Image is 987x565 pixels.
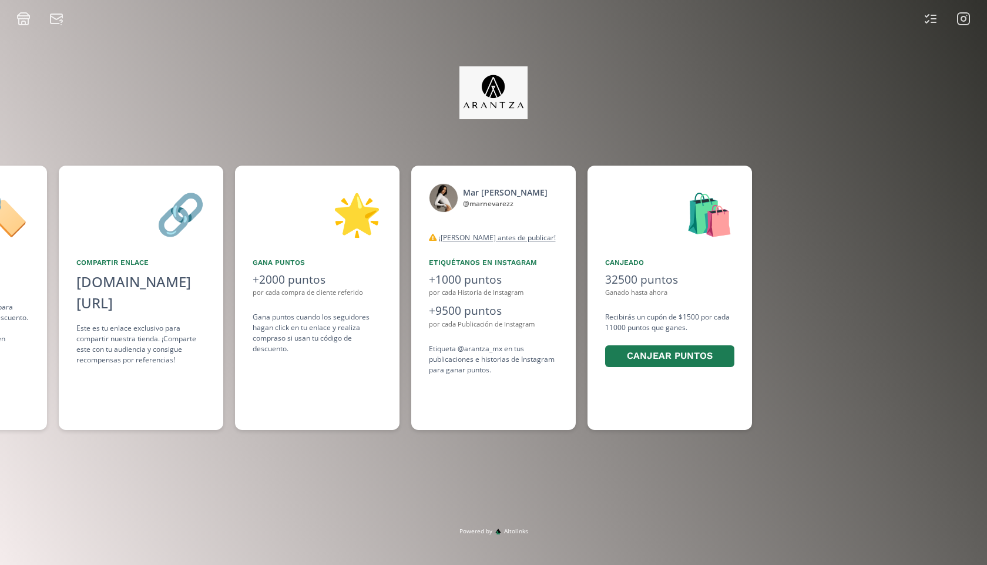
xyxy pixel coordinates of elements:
[605,345,734,367] button: Canjear puntos
[253,257,382,268] div: Gana puntos
[429,320,558,329] div: por cada Publicación de Instagram
[504,527,528,536] span: Altolinks
[253,271,382,288] div: +2000 puntos
[76,323,206,365] div: Este es tu enlace exclusivo para compartir nuestra tienda. ¡Comparte este con tu audiencia y cons...
[605,271,734,288] div: 32500 puntos
[429,183,458,213] img: 499056916_17913528624136174_1645218802263469212_n.jpg
[76,257,206,268] div: Compartir Enlace
[463,186,548,199] div: Mar [PERSON_NAME]
[429,302,558,320] div: +9500 puntos
[605,257,734,268] div: Canjeado
[429,344,558,375] div: Etiqueta @arantza_mx en tus publicaciones e historias de Instagram para ganar puntos.
[253,312,382,354] div: Gana puntos cuando los seguidores hagan click en tu enlace y realiza compras o si usan tu código ...
[76,271,206,314] div: [DOMAIN_NAME][URL]
[429,288,558,298] div: por cada Historia de Instagram
[605,288,734,298] div: Ganado hasta ahora
[429,271,558,288] div: +1000 puntos
[459,527,492,536] span: Powered by
[605,312,734,369] div: Recibirás un cupón de $1500 por cada 11000 puntos que ganes.
[605,183,734,243] div: 🛍️
[463,199,548,209] div: @ marnevarezz
[439,233,556,243] u: ¡[PERSON_NAME] antes de publicar!
[429,257,558,268] div: Etiquétanos en Instagram
[459,66,528,119] img: jpq5Bx5xx2a5
[253,183,382,243] div: 🌟
[253,288,382,298] div: por cada compra de cliente referido
[76,183,206,243] div: 🔗
[495,529,501,534] img: favicon-32x32.png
